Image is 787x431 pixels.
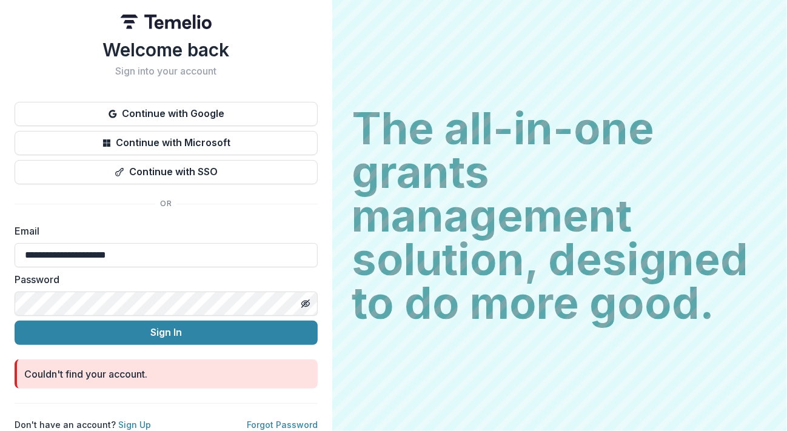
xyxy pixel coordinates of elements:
button: Toggle password visibility [296,294,315,313]
p: Don't have an account? [15,418,151,431]
img: Temelio [121,15,212,29]
h2: Sign into your account [15,65,318,77]
div: Couldn't find your account. [24,367,147,381]
a: Forgot Password [247,419,318,430]
button: Continue with SSO [15,160,318,184]
a: Sign Up [118,419,151,430]
button: Continue with Microsoft [15,131,318,155]
button: Sign In [15,321,318,345]
label: Password [15,272,310,287]
label: Email [15,224,310,238]
h1: Welcome back [15,39,318,61]
button: Continue with Google [15,102,318,126]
